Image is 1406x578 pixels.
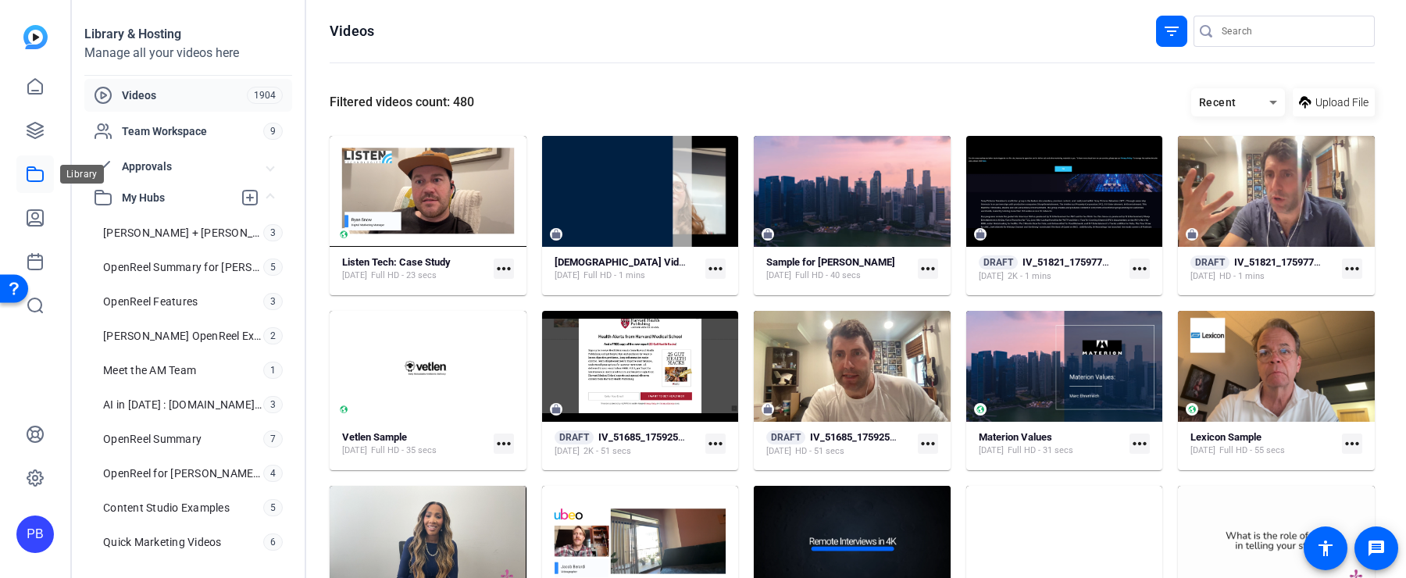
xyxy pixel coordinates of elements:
span: Recent [1199,96,1236,109]
span: DRAFT [979,255,1018,269]
span: [PERSON_NAME] OpenReel Explainers [103,328,263,344]
strong: Sample for [PERSON_NAME] [766,256,895,268]
div: My Hubs [84,213,292,576]
mat-icon: more_horiz [1129,259,1150,279]
span: 1904 [247,87,283,104]
mat-icon: more_horiz [705,433,726,454]
span: [DATE] [766,269,791,282]
span: [DATE] [555,269,580,282]
button: Upload File [1293,88,1375,116]
a: DRAFTIV_51685_1759254523212_webcam[DATE]HD - 51 secs [766,430,912,458]
span: OpenReel Features [103,294,198,309]
span: Quick Marketing Videos [103,534,222,550]
span: DRAFT [766,430,805,444]
a: OpenReel for [PERSON_NAME] & [PERSON_NAME]4 [94,458,292,489]
mat-icon: more_horiz [1129,433,1150,454]
a: DRAFTIV_51821_1759777897471_screen[DATE]2K - 1 mins [979,255,1124,283]
span: [DATE] [555,445,580,458]
a: Lexicon Sample[DATE]Full HD - 55 secs [1190,431,1336,457]
img: blue-gradient.svg [23,25,48,49]
a: [DEMOGRAPHIC_DATA] Video[DATE]Full HD - 1 mins [555,256,700,282]
strong: IV_51821_1759777897471_screen [1022,256,1176,268]
a: [PERSON_NAME] + [PERSON_NAME] Sample Hub3 [94,217,292,248]
input: Search [1222,22,1362,41]
strong: Materion Values [979,431,1052,443]
mat-icon: more_horiz [918,259,938,279]
span: Team Workspace [122,123,263,139]
div: Manage all your videos here [84,44,292,62]
span: 5 [263,259,283,276]
a: Sample for [PERSON_NAME][DATE]Full HD - 40 secs [766,256,912,282]
span: AI in [DATE] : [DOMAIN_NAME] powered by OpenReel [103,397,263,412]
span: OpenReel Summary for [PERSON_NAME] [103,259,263,275]
span: 6 [263,533,283,551]
a: Content Studio Examples5 [94,492,292,523]
span: Approvals [122,159,267,175]
span: 5 [263,499,283,516]
a: Meet the AM Team1 [94,355,292,386]
mat-icon: accessibility [1316,539,1335,558]
mat-icon: more_horiz [494,259,514,279]
span: [DATE] [766,445,791,458]
strong: [DEMOGRAPHIC_DATA] Video [555,256,690,268]
span: 2 [263,327,283,344]
span: Full HD - 1 mins [583,269,645,282]
mat-expansion-panel-header: Approvals [84,151,292,182]
strong: Vetlen Sample [342,431,407,443]
a: Materion Values[DATE]Full HD - 31 secs [979,431,1124,457]
a: DRAFTIV_51821_1759777897471_webcam[DATE]HD - 1 mins [1190,255,1336,283]
span: HD - 1 mins [1219,270,1265,283]
span: 9 [263,123,283,140]
div: Filtered videos count: 480 [330,93,474,112]
mat-icon: more_horiz [494,433,514,454]
div: Library & Hosting [84,25,292,44]
span: Meet the AM Team [103,362,196,378]
span: Content Studio Examples [103,500,230,516]
span: DRAFT [1190,255,1229,269]
span: 7 [263,430,283,448]
mat-icon: filter_list [1162,22,1181,41]
span: [PERSON_NAME] + [PERSON_NAME] Sample Hub [103,225,263,241]
a: OpenReel Summary7 [94,423,292,455]
span: [DATE] [342,444,367,457]
a: Quick Marketing Videos6 [94,526,292,558]
a: Listen Tech: Case Study[DATE]Full HD - 23 secs [342,256,487,282]
h1: Videos [330,22,374,41]
a: DRAFTIV_51685_1759254523212_screen[DATE]2K - 51 secs [555,430,700,458]
span: Full HD - 23 secs [371,269,437,282]
span: Videos [122,87,247,103]
a: OpenReel Features3 [94,286,292,317]
span: DRAFT [555,430,594,444]
span: 4 [263,465,283,482]
strong: Listen Tech: Case Study [342,256,451,268]
span: Full HD - 40 secs [795,269,861,282]
span: [DATE] [342,269,367,282]
span: OpenReel Summary [103,431,202,447]
span: 3 [263,224,283,241]
span: Full HD - 35 secs [371,444,437,457]
span: [DATE] [979,270,1004,283]
span: Full HD - 31 secs [1008,444,1073,457]
span: OpenReel for [PERSON_NAME] & [PERSON_NAME] [103,466,263,481]
span: Upload File [1315,95,1369,111]
span: [DATE] [1190,444,1215,457]
span: HD - 51 secs [795,445,844,458]
a: AI in [DATE] : [DOMAIN_NAME] powered by OpenReel3 [94,389,292,420]
span: 2K - 1 mins [1008,270,1051,283]
span: My Hubs [122,190,233,206]
div: PB [16,516,54,553]
mat-icon: more_horiz [1342,259,1362,279]
a: OpenReel Summary for [PERSON_NAME]5 [94,252,292,283]
a: [PERSON_NAME] OpenReel Explainers2 [94,320,292,351]
mat-icon: message [1367,539,1386,558]
span: 3 [263,293,283,310]
strong: IV_51685_1759254523212_webcam [810,431,971,443]
mat-expansion-panel-header: My Hubs [84,182,292,213]
mat-icon: more_horiz [705,259,726,279]
div: Library [60,165,104,184]
span: 1 [263,362,283,379]
span: Full HD - 55 secs [1219,444,1285,457]
strong: IV_51821_1759777897471_webcam [1234,256,1395,268]
strong: Lexicon Sample [1190,431,1261,443]
a: Vetlen Sample[DATE]Full HD - 35 secs [342,431,487,457]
